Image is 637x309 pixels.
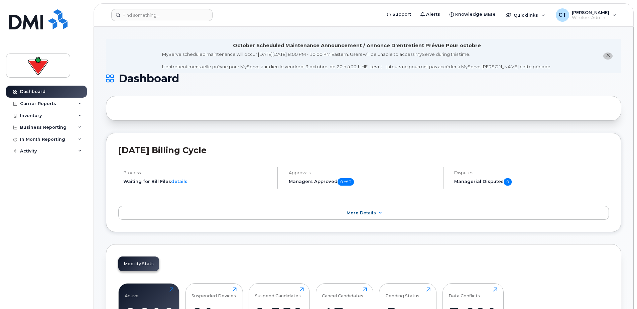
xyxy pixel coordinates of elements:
span: 0 of 0 [338,178,354,186]
a: details [171,179,187,184]
div: Pending Status [385,287,419,298]
h4: Process [123,170,272,175]
div: Data Conflicts [449,287,480,298]
button: close notification [603,53,613,60]
div: Suspend Candidates [255,287,301,298]
div: Active [125,287,139,298]
h5: Managers Approved [289,178,437,186]
h4: Approvals [289,170,437,175]
h2: [DATE] Billing Cycle [118,145,609,155]
h5: Managerial Disputes [454,178,609,186]
span: More Details [347,210,376,215]
div: October Scheduled Maintenance Announcement / Annonce D'entretient Prévue Pour octobre [233,42,481,49]
span: 0 [504,178,512,186]
div: Cancel Candidates [322,287,363,298]
span: Dashboard [119,74,179,84]
div: Suspended Devices [192,287,236,298]
h4: Disputes [454,170,609,175]
li: Waiting for Bill Files [123,178,272,185]
div: MyServe scheduled maintenance will occur [DATE][DATE] 8:00 PM - 10:00 PM Eastern. Users will be u... [162,51,551,70]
